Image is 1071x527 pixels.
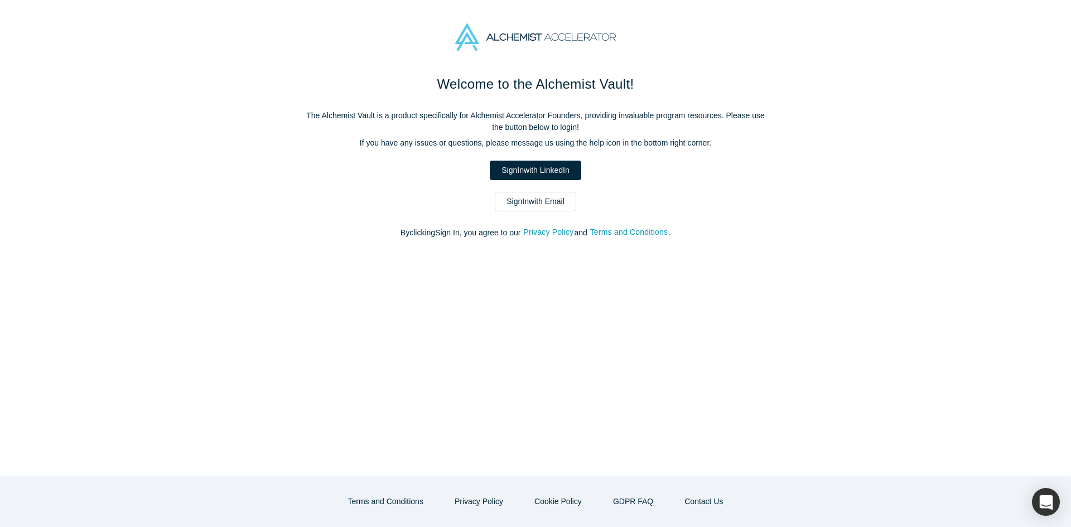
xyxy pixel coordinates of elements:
button: Contact Us [673,492,735,511]
a: SignInwith Email [495,192,576,211]
img: Alchemist Accelerator Logo [455,23,616,51]
button: Privacy Policy [443,492,515,511]
a: GDPR FAQ [601,492,665,511]
button: Terms and Conditions [590,226,669,239]
button: Cookie Policy [523,492,594,511]
a: SignInwith LinkedIn [490,161,581,180]
p: If you have any issues or questions, please message us using the help icon in the bottom right co... [301,137,770,149]
button: Terms and Conditions [336,492,435,511]
button: Privacy Policy [523,226,574,239]
p: By clicking Sign In , you agree to our and . [301,227,770,239]
p: The Alchemist Vault is a product specifically for Alchemist Accelerator Founders, providing inval... [301,110,770,133]
h1: Welcome to the Alchemist Vault! [301,74,770,94]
